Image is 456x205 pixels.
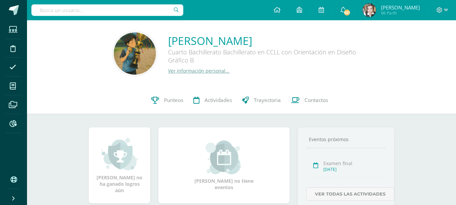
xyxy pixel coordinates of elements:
div: [PERSON_NAME] no ha ganado logros aún [96,137,143,194]
a: Ver información personal... [168,68,230,74]
div: [PERSON_NAME] no tiene eventos [190,140,258,190]
div: Cuarto Bachillerato Bachillerato en CCLL con Orientación en Diseño Gráfico B [168,48,371,68]
span: Contactos [304,97,328,104]
a: Trayectoria [237,87,286,114]
a: Contactos [286,87,333,114]
a: Punteos [146,87,188,114]
a: [PERSON_NAME] [168,33,371,48]
div: Eventos próximos [306,136,386,143]
img: achievement_small.png [101,137,138,171]
img: 7e3917ab81ffcfbe20e1288b16217164.png [114,32,156,75]
span: Trayectoria [254,97,281,104]
div: Examen final [323,160,384,166]
a: Ver todas las actividades [306,187,394,201]
div: [DATE] [323,166,384,172]
span: [PERSON_NAME] [381,4,420,11]
span: 631 [343,9,351,16]
span: Actividades [205,97,232,104]
img: fdcb2fbed13c59cbc26ffce57975ecf3.png [363,3,376,17]
a: Actividades [188,87,237,114]
img: event_small.png [206,140,242,174]
input: Busca un usuario... [31,4,183,16]
span: Mi Perfil [381,10,420,16]
span: Punteos [164,97,183,104]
